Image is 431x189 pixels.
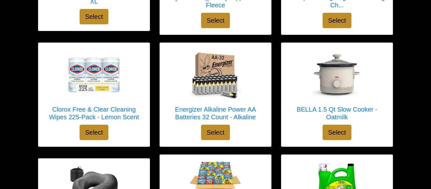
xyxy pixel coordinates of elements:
button: Select [80,9,108,24]
h5: Energizer Alkaline Power AA Batteries 32 Count - Alkaline [166,106,265,121]
button: Select [323,125,351,140]
button: Select [201,125,230,140]
button: Select [323,13,351,28]
img: Energizer Alkaline Power AA Batteries 32 Count - Alkaline [190,49,241,100]
img: Clorox Free & Clear Cleaning Wipes 225-Pack - Lemon Scent [68,49,120,100]
button: Select [201,13,230,28]
a: BELLA 1.5 Qt Slow Cooker - Oatmilk BELLA 1.5 Qt Slow Cooker - Oatmilk [288,49,386,125]
button: Select [80,125,108,140]
a: Clorox Free & Clear Cleaning Wipes 225-Pack - Lemon Scent Clorox Free & Clear Cleaning Wipes 225-... [45,49,143,125]
img: BELLA 1.5 Qt Slow Cooker - Oatmilk [311,49,363,100]
h5: BELLA 1.5 Qt Slow Cooker - Oatmilk [288,106,386,121]
a: Energizer Alkaline Power AA Batteries 32 Count - Alkaline Energizer Alkaline Power AA Batteries 3... [166,49,265,125]
h5: Clorox Free & Clear Cleaning Wipes 225-Pack - Lemon Scent [45,106,143,121]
